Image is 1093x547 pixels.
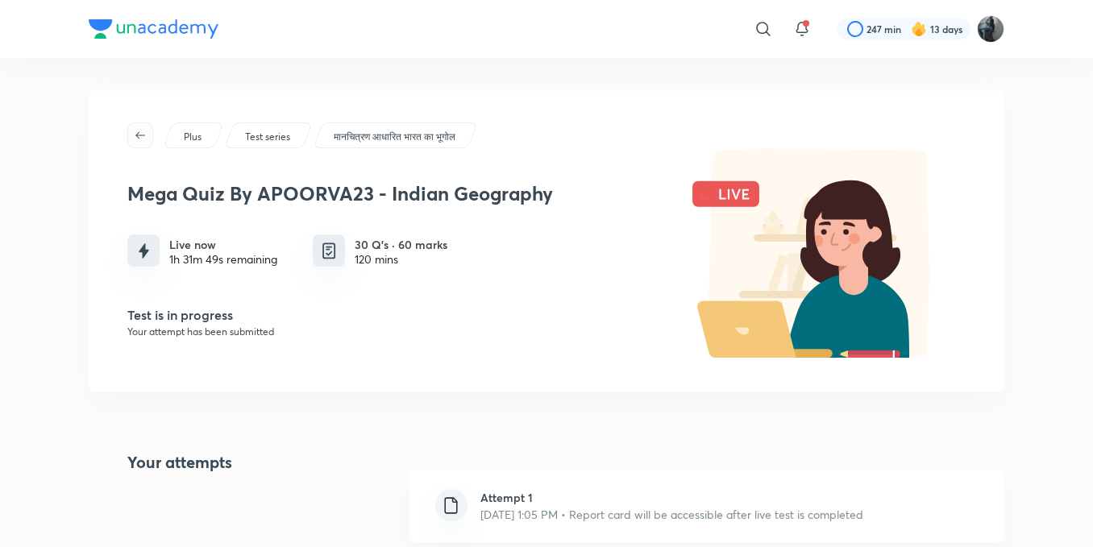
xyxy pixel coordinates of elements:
[184,130,202,144] p: Plus
[127,305,667,325] h5: Test is in progress
[127,182,667,205] h3: Mega Quiz By APOORVA23 - Indian Geography
[480,506,863,523] p: [DATE] 1:05 PM • Report card will be accessible after live test is completed
[181,130,205,144] a: Plus
[355,236,447,253] h6: 30 Q’s · 60 marks
[480,489,863,506] h6: Attempt 1
[127,325,667,339] p: Your attempt has been submitted
[245,130,290,144] p: Test series
[169,253,277,266] div: 1h 31m 49s remaining
[169,236,277,253] h6: Live now
[243,130,293,144] a: Test series
[675,148,966,358] img: live
[911,21,927,37] img: streak
[89,19,218,39] img: Company Logo
[331,130,459,144] a: मानचित्रण आधारित भारत का भूगोल
[334,130,455,144] p: मानचित्रण आधारित भारत का भूगोल
[134,241,154,261] img: live-icon
[319,241,339,261] img: quiz info
[441,495,461,516] img: file
[977,15,1004,43] img: Komal
[355,253,447,266] div: 120 mins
